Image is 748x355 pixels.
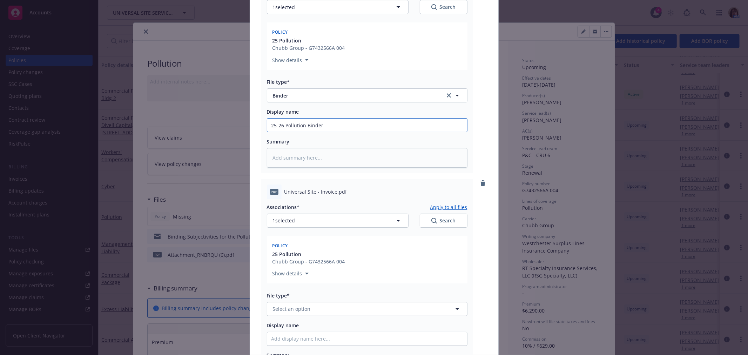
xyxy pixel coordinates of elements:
span: Associations* [267,204,300,210]
button: 25 Pollution [272,250,345,258]
svg: Search [431,218,437,223]
span: 1 selected [273,217,295,224]
button: 1selected [267,214,409,228]
button: Show details [270,269,311,278]
span: Policy [272,243,288,249]
button: SearchSearch [420,214,467,228]
div: Search [431,217,456,224]
button: Apply to all files [430,203,467,211]
span: 25 Pollution [272,250,302,258]
div: Chubb Group - G7432566A 004 [272,258,345,265]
